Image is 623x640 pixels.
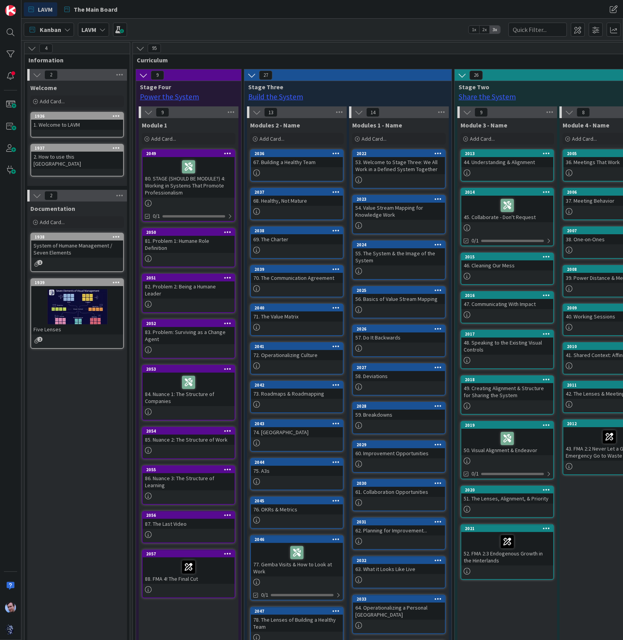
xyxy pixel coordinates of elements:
[353,518,445,536] div: 203162. Planning for Improvement...
[37,260,42,265] span: 1
[461,376,553,383] div: 2018
[146,366,235,372] div: 2053
[31,279,123,334] div: 1939Five Lenses
[31,120,123,130] div: 1. Welcome to LAVM
[461,150,553,167] div: 201344. Understanding & Alignment
[461,292,553,299] div: 2016
[143,281,235,299] div: 82. Problem 2: Being a Humane Leader
[357,288,445,293] div: 2025
[251,536,343,543] div: 2046
[146,467,235,472] div: 2055
[357,519,445,525] div: 2031
[40,98,65,105] span: Add Card...
[143,435,235,445] div: 85. Nuance 2: The Structure of Work
[251,157,343,167] div: 67. Building a Healthy Team
[24,2,57,16] a: LAVM
[353,441,445,448] div: 2029
[357,403,445,409] div: 2028
[254,151,343,156] div: 2036
[151,71,164,80] span: 9
[140,92,199,101] a: Power the System
[251,615,343,632] div: 78. The Lenses of Building a Healthy Team
[357,481,445,486] div: 2030
[353,241,445,248] div: 2024
[461,429,553,455] div: 50. Visual Alignment & Endeavor
[461,338,553,355] div: 48. Speaking to the Existing Visual Controls
[31,233,123,240] div: 1938
[461,532,553,566] div: 52. FMA 2:3 Endogenous Growth in the Hinterlands
[461,253,553,260] div: 2015
[5,624,16,635] img: avatar
[470,135,495,142] span: Add Card...
[251,150,343,157] div: 2036
[251,543,343,576] div: 77. Gemba Visits & How to Look at Work
[251,608,343,632] div: 204778. The Lenses of Building a Healthy Team
[357,326,445,332] div: 2026
[352,121,402,129] span: Modules 1 - Name
[254,305,343,311] div: 2040
[465,331,553,337] div: 2017
[461,196,553,222] div: 45. Collaborate - Don't Request
[353,248,445,265] div: 55. The System & the Image of the System
[254,537,343,542] div: 2046
[251,459,343,466] div: 2044
[254,460,343,465] div: 2044
[35,280,123,285] div: 1939
[461,331,553,338] div: 2017
[143,519,235,529] div: 87. The Last Video
[39,44,53,53] span: 4
[74,5,117,14] span: The Main Board
[357,596,445,602] div: 2033
[353,332,445,343] div: 57. Do It Backwards
[38,5,53,14] span: LAVM
[251,497,343,514] div: 204576. OKRs & Metrics
[465,293,553,298] div: 2016
[461,121,507,129] span: Module 3 - Name
[465,254,553,260] div: 2015
[40,25,61,34] span: Kanban
[461,383,553,400] div: 49. Creating Alignment & Structure for Sharing the System
[30,84,57,92] span: Welcome
[143,150,235,157] div: 2049
[353,410,445,420] div: 59. Breakdowns
[31,240,123,258] div: System of Humane Management / Seven Elements
[353,294,445,304] div: 56. Basics of Value Stream Mapping
[353,241,445,265] div: 202455. The System & the Image of the System
[461,486,553,504] div: 202051. The Lenses, Alignment, & Priority
[31,113,123,120] div: 1936
[143,150,235,198] div: 204980. STAGE (SHOULD BE MODULE?) 4: Working in Systems That Promote Professionalism
[353,518,445,525] div: 2031
[353,196,445,220] div: 202354. Value Stream Mapping for Knowledge Work
[153,212,160,220] span: 0/1
[254,344,343,349] div: 2041
[143,320,235,327] div: 2052
[143,428,235,435] div: 2054
[146,551,235,557] div: 2057
[357,442,445,447] div: 2029
[5,5,16,16] img: Visit kanbanzone.com
[254,382,343,388] div: 2042
[353,487,445,497] div: 61. Collaboration Opportunities
[143,512,235,529] div: 205687. The Last Video
[251,420,343,427] div: 2043
[357,151,445,156] div: 2022
[357,242,445,248] div: 2024
[251,196,343,206] div: 68. Healthy, Not Mature
[248,83,442,91] span: Stage Three
[563,121,609,129] span: Module 4 - Name
[471,237,479,245] span: 0/1
[143,428,235,445] div: 205485. Nuance 2: The Structure of Work
[353,150,445,157] div: 2022
[572,135,597,142] span: Add Card...
[465,526,553,531] div: 2021
[508,23,567,37] input: Quick Filter...
[254,498,343,504] div: 2045
[353,157,445,174] div: 53. Welcome to Stage Three: We All Work in a Defined System Together
[28,56,120,64] span: Information
[362,135,387,142] span: Add Card...
[469,26,479,34] span: 1x
[461,292,553,309] div: 201647. Communicating With Impact
[40,219,65,226] span: Add Card...
[81,26,96,34] b: LAVM
[465,189,553,195] div: 2014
